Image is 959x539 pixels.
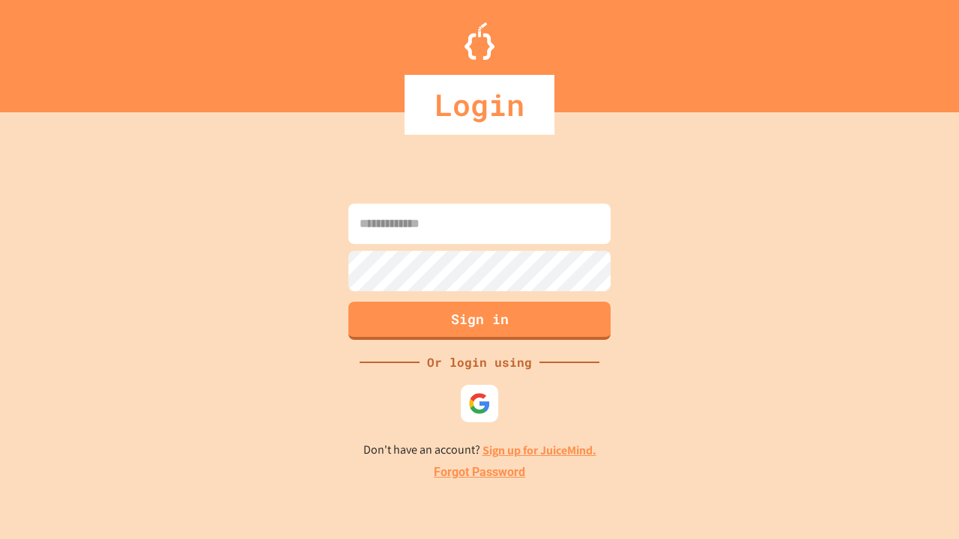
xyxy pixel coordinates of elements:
[835,414,944,478] iframe: chat widget
[434,463,525,481] a: Forgot Password
[348,302,611,340] button: Sign in
[363,441,596,460] p: Don't have an account?
[420,353,539,371] div: Or login using
[896,479,944,524] iframe: chat widget
[405,75,554,135] div: Login
[465,22,494,60] img: Logo.svg
[482,442,596,458] a: Sign up for JuiceMind.
[468,392,491,415] img: google-icon.svg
